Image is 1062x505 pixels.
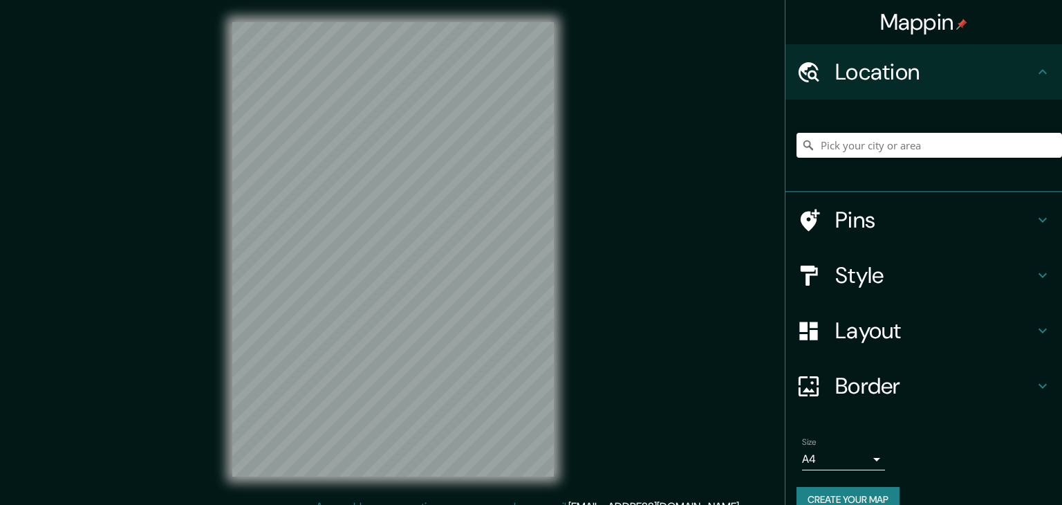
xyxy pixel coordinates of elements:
[785,44,1062,100] div: Location
[785,358,1062,414] div: Border
[232,22,554,477] canvas: Map
[880,8,968,36] h4: Mappin
[802,437,817,448] label: Size
[835,58,1034,86] h4: Location
[835,317,1034,345] h4: Layout
[802,448,885,470] div: A4
[835,206,1034,234] h4: Pins
[785,248,1062,303] div: Style
[835,372,1034,400] h4: Border
[785,303,1062,358] div: Layout
[956,19,967,30] img: pin-icon.png
[796,133,1062,158] input: Pick your city or area
[785,192,1062,248] div: Pins
[835,261,1034,289] h4: Style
